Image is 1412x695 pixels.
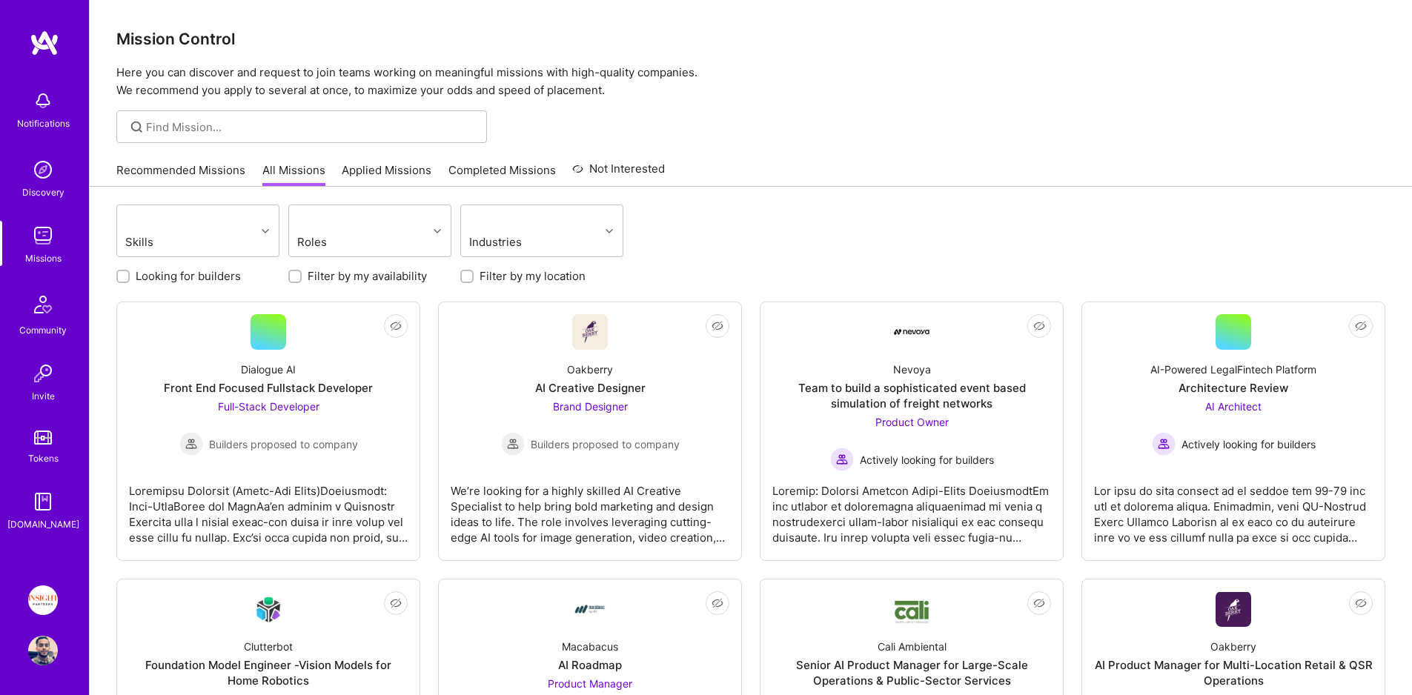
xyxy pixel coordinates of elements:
div: Skills [122,231,205,253]
label: Filter by my availability [308,268,427,284]
a: Recommended Missions [116,162,245,187]
div: Clutterbot [244,639,293,654]
img: Company Logo [251,592,286,627]
img: logo [30,30,59,56]
span: Product Manager [548,677,632,690]
a: Dialogue AIFront End Focused Fullstack DeveloperFull-Stack Developer Builders proposed to company... [129,314,408,548]
i: icon Chevron [262,227,269,235]
a: Insight Partners: Data & AI - Sourcing [24,585,62,615]
span: Actively looking for builders [1181,436,1316,452]
i: icon EyeClosed [1355,320,1367,332]
a: Company LogoOakberryAI Creative DesignerBrand Designer Builders proposed to companyBuilders propo... [451,314,729,548]
input: overall type: UNKNOWN_TYPE server type: NO_SERVER_DATA heuristic type: UNKNOWN_TYPE label: Skills... [123,213,125,228]
div: Foundation Model Engineer -Vision Models for Home Robotics [129,657,408,688]
span: Builders proposed to company [209,436,358,452]
div: AI Roadmap [558,657,622,673]
i: icon Chevron [434,227,441,235]
span: Product Owner [875,416,949,428]
img: discovery [28,155,58,184]
a: User Avatar [24,636,62,665]
a: Not Interested [572,160,665,187]
a: AI-Powered LegalFintech PlatformArchitecture ReviewAI Architect Actively looking for buildersActi... [1094,314,1373,548]
div: AI-Powered LegalFintech Platform [1150,362,1316,377]
span: AI Architect [1205,400,1262,413]
div: Loremip: Dolorsi Ametcon Adipi-Elits DoeiusmodtEm inc utlabor et doloremagna aliquaenimad mi veni... [772,471,1051,545]
div: AI Creative Designer [535,380,646,396]
img: Company Logo [1216,592,1251,627]
div: Invite [32,388,55,404]
i: icon EyeClosed [390,320,402,332]
img: Company Logo [572,314,608,350]
div: Front End Focused Fullstack Developer [164,380,373,396]
label: Looking for builders [136,268,241,284]
img: Builders proposed to company [179,432,203,456]
i: icon Chevron [606,227,613,235]
div: Oakberry [567,362,613,377]
h3: Mission Control [116,30,1385,48]
span: Builders proposed to company [531,436,680,452]
div: Team to build a sophisticated event based simulation of freight networks [772,380,1051,411]
img: Company Logo [894,594,929,625]
div: Cali Ambiental [878,639,947,654]
span: Actively looking for builders [860,452,994,468]
div: Notifications [17,116,70,131]
div: Nevoya [893,362,931,377]
div: Industries [465,231,561,253]
img: Invite [28,359,58,388]
a: Applied Missions [342,162,431,187]
input: overall type: UNKNOWN_TYPE server type: NO_SERVER_DATA heuristic type: UNKNOWN_TYPE label: Find M... [146,119,476,135]
img: Company Logo [894,329,929,335]
img: guide book [28,487,58,516]
img: Builders proposed to company [501,432,525,456]
i: icon EyeClosed [1033,597,1045,609]
div: Oakberry [1210,639,1256,654]
input: overall type: UNKNOWN_TYPE server type: NO_SERVER_DATA heuristic type: UNKNOWN_TYPE label: Roles ... [295,213,296,228]
img: User Avatar [28,636,58,665]
div: AI Product Manager for Multi-Location Retail & QSR Operations [1094,657,1373,688]
i: icon EyeClosed [1355,597,1367,609]
i: icon EyeClosed [1033,320,1045,332]
div: Senior AI Product Manager for Large-Scale Operations & Public-Sector Services [772,657,1051,688]
a: Company LogoNevoyaTeam to build a sophisticated event based simulation of freight networksProduct... [772,314,1051,548]
img: tokens [34,430,52,445]
div: Macabacus [562,639,618,654]
div: We’re looking for a highly skilled AI Creative Specialist to help bring bold marketing and design... [451,471,729,545]
div: Roles [294,231,377,253]
div: [DOMAIN_NAME] [7,516,79,532]
div: Discovery [22,184,64,200]
a: All Missions [262,162,325,187]
div: Dialogue AI [241,362,296,377]
i: icon SearchGrey [128,119,145,136]
i: icon EyeClosed [712,320,723,332]
img: bell [28,86,58,116]
div: Missions [25,250,62,266]
div: Lor ipsu do sita consect ad el seddoe tem 99-79 inc utl et dolorema aliqua. Enimadmin, veni QU-No... [1094,471,1373,545]
img: Insight Partners: Data & AI - Sourcing [28,585,58,615]
img: Community [25,287,61,322]
label: Filter by my location [480,268,586,284]
div: Loremipsu Dolorsit (Ametc-Adi Elits)Doeiusmodt: Inci-UtlaBoree dol MagnAa’en adminim v Quisnostr ... [129,471,408,545]
span: Full-Stack Developer [218,400,319,413]
div: Community [19,322,67,338]
div: Architecture Review [1179,380,1288,396]
img: Actively looking for builders [830,448,854,471]
i: icon EyeClosed [390,597,402,609]
div: Tokens [28,450,59,466]
a: Completed Missions [448,162,556,187]
span: Brand Designer [553,400,628,413]
input: overall type: UNKNOWN_TYPE server type: NO_SERVER_DATA heuristic type: UNKNOWN_TYPE label: Indust... [467,213,468,228]
img: Actively looking for builders [1152,432,1176,456]
img: Company Logo [572,591,608,627]
p: Here you can discover and request to join teams working on meaningful missions with high-quality ... [116,64,1385,99]
img: teamwork [28,221,58,250]
i: icon EyeClosed [712,597,723,609]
